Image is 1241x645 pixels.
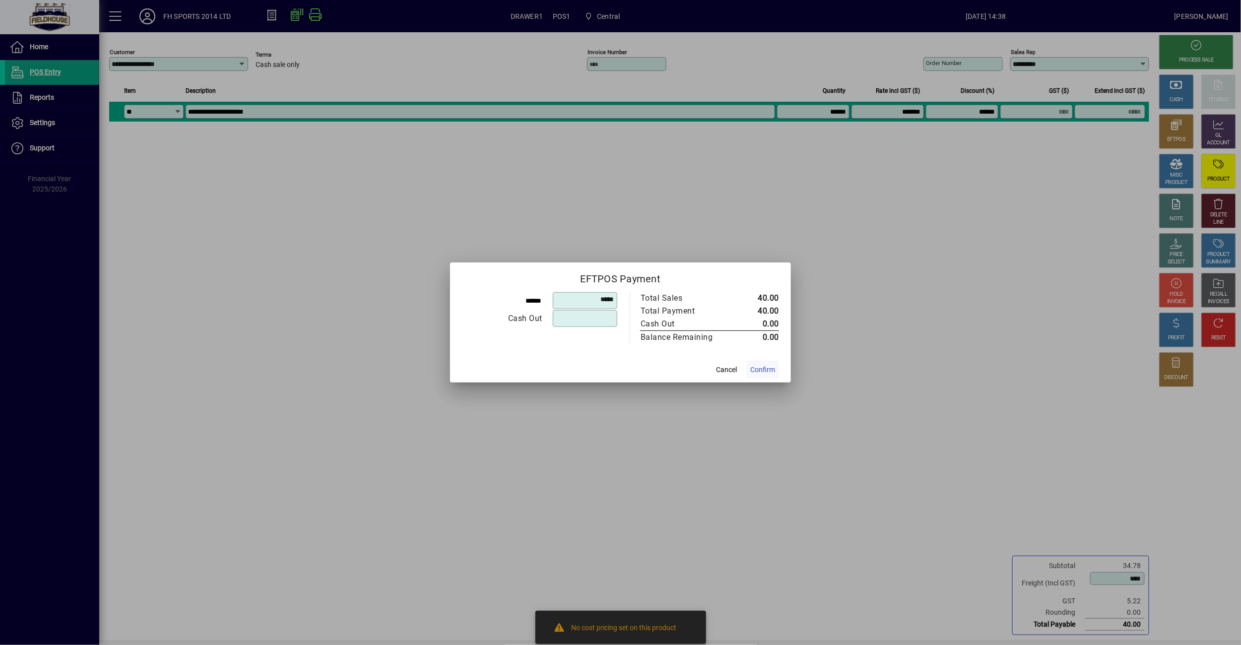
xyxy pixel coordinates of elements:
[640,305,734,318] td: Total Payment
[462,313,542,324] div: Cash Out
[746,361,779,379] button: Confirm
[641,318,724,330] div: Cash Out
[640,292,734,305] td: Total Sales
[711,361,742,379] button: Cancel
[734,292,779,305] td: 40.00
[734,305,779,318] td: 40.00
[750,365,775,375] span: Confirm
[450,262,791,291] h2: EFTPOS Payment
[734,318,779,331] td: 0.00
[734,331,779,344] td: 0.00
[716,365,737,375] span: Cancel
[641,331,724,343] div: Balance Remaining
